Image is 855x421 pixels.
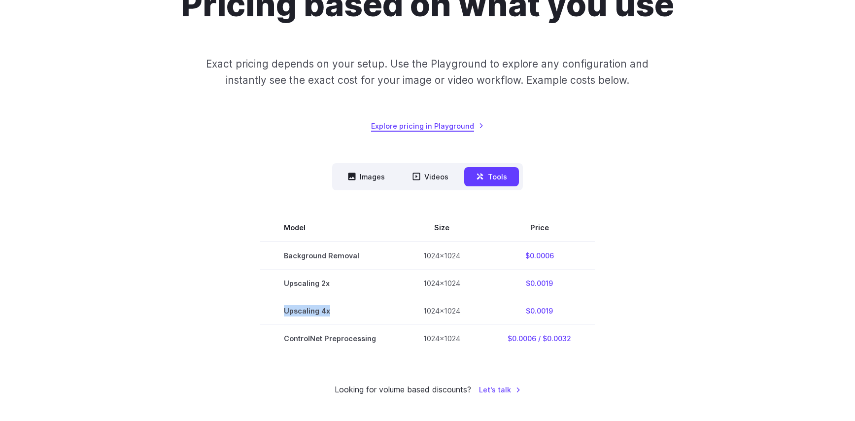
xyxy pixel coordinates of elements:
button: Tools [464,167,519,186]
small: Looking for volume based discounts? [335,384,471,396]
th: Price [484,214,595,242]
button: Images [336,167,397,186]
td: 1024x1024 [400,324,484,352]
td: ControlNet Preprocessing [260,324,400,352]
td: $0.0006 / $0.0032 [484,324,595,352]
td: $0.0019 [484,297,595,324]
td: Upscaling 4x [260,297,400,324]
td: Background Removal [260,242,400,270]
td: 1024x1024 [400,242,484,270]
td: 1024x1024 [400,297,484,324]
td: $0.0006 [484,242,595,270]
th: Model [260,214,400,242]
button: Videos [401,167,460,186]
p: Exact pricing depends on your setup. Use the Playground to explore any configuration and instantl... [187,56,667,89]
a: Explore pricing in Playground [371,120,484,132]
a: Let's talk [479,384,521,395]
td: $0.0019 [484,269,595,297]
td: 1024x1024 [400,269,484,297]
th: Size [400,214,484,242]
td: Upscaling 2x [260,269,400,297]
